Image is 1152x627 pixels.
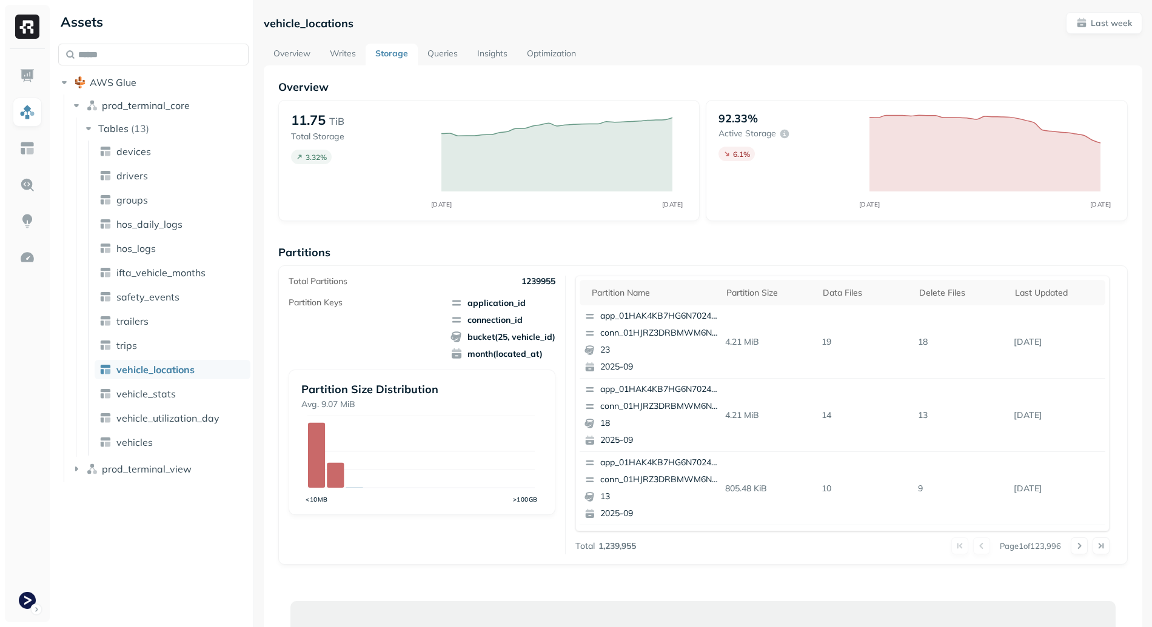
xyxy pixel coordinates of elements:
tspan: [DATE] [1090,201,1111,208]
img: Optimization [19,250,35,265]
a: drivers [95,166,250,185]
span: connection_id [450,314,555,326]
img: table [99,145,112,158]
span: application_id [450,297,555,309]
a: vehicle_locations [95,360,250,379]
a: Storage [366,44,418,65]
tspan: [DATE] [662,201,683,208]
p: Active storage [718,128,776,139]
span: ifta_vehicle_months [116,267,206,279]
p: 1239955 [521,276,555,287]
span: prod_terminal_view [102,463,192,475]
div: Assets [58,12,249,32]
a: trailers [95,311,250,331]
tspan: [DATE] [431,201,452,208]
button: app_01HAK4KB7HG6N7024210G3S8D5conn_01HJRZ3DRBMWM6N5QY9XZZBVZ3132025-09 [580,452,723,525]
p: 4.21 MiB [720,331,817,353]
tspan: <10MB [306,496,328,503]
span: hos_daily_logs [116,218,183,230]
span: vehicle_utilization_day [116,412,219,424]
span: drivers [116,170,148,182]
img: table [99,218,112,230]
div: Partition size [726,287,811,299]
img: table [99,436,112,448]
img: root [74,76,86,88]
p: TiB [329,114,344,128]
a: groups [95,190,250,210]
p: 18 [913,331,1010,353]
button: AWS Glue [58,73,249,92]
p: Avg. 9.07 MiB [301,399,543,410]
a: Queries [418,44,467,65]
a: hos_daily_logs [95,214,250,234]
p: 19 [817,331,913,353]
img: table [99,291,112,303]
p: 13 [600,491,718,503]
img: Terminal [19,592,36,609]
p: conn_01HJRZ3DRBMWM6N5QY9XZZBVZ3 [600,327,718,339]
p: app_01HAK4KB7HG6N7024210G3S8D5 [600,310,718,322]
p: 2025-09 [600,434,718,446]
p: Page 1 of 123,996 [1000,540,1061,551]
div: Last updated [1015,287,1099,299]
a: Optimization [517,44,586,65]
a: hos_logs [95,239,250,258]
a: safety_events [95,287,250,307]
a: trips [95,336,250,355]
span: prod_terminal_core [102,99,190,111]
tspan: [DATE] [859,201,880,208]
p: Total [575,540,595,552]
p: 1,239,955 [598,540,636,552]
p: 11.75 [291,111,326,128]
img: table [99,363,112,376]
p: Total Storage [291,131,430,142]
button: app_01HAK4KB7HG6N7024210G3S8D5conn_01HJRZ3DRBMWM6N5QY9XZZBVZ3182025-09 [580,379,723,451]
p: 9 [913,478,1010,499]
img: table [99,170,112,182]
img: namespace [86,463,98,475]
p: 92.33% [718,111,758,125]
p: 13 [913,405,1010,426]
img: table [99,339,112,351]
p: Partition Size Distribution [301,382,543,396]
img: Asset Explorer [19,141,35,156]
button: app_01HAK4KB7HG6N7024210G3S8D5conn_01HJRZ3DRBMWM6N5QY9XZZBVZ3232025-09 [580,305,723,378]
img: Dashboard [19,68,35,84]
p: 2025-09 [600,361,718,373]
p: Sep 13, 2025 [1009,405,1105,426]
p: ( 13 ) [131,122,149,134]
span: safety_events [116,291,179,303]
span: groups [116,194,148,206]
p: conn_01HJRZ3DRBMWM6N5QY9XZZBVZ3 [600,474,718,486]
p: Total Partitions [289,276,347,287]
p: app_01HAK4KB7HG6N7024210G3S8D5 [600,457,718,469]
p: 14 [817,405,913,426]
p: Last week [1091,18,1132,29]
button: Last week [1066,12,1142,34]
a: vehicles [95,433,250,452]
p: Partitions [278,245,1128,259]
p: Partition Keys [289,297,343,308]
span: trailers [116,315,149,327]
a: vehicle_utilization_day [95,408,250,428]
span: vehicle_locations [116,363,195,376]
img: Query Explorer [19,177,35,193]
span: hos_logs [116,242,156,254]
tspan: >100GB [512,496,537,503]
img: Insights [19,213,35,229]
img: table [99,194,112,206]
img: table [99,388,112,400]
span: month(located_at) [450,348,555,360]
button: prod_terminal_view [70,459,249,479]
img: namespace [86,99,98,111]
p: 805.48 KiB [720,478,817,499]
span: vehicles [116,436,153,448]
p: 4.21 MiB [720,405,817,426]
span: trips [116,339,137,351]
a: devices [95,142,250,161]
p: Overview [278,80,1128,94]
img: table [99,242,112,254]
p: 10 [817,478,913,499]
p: 6.1 % [733,150,750,159]
span: bucket(25, vehicle_id) [450,331,555,343]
